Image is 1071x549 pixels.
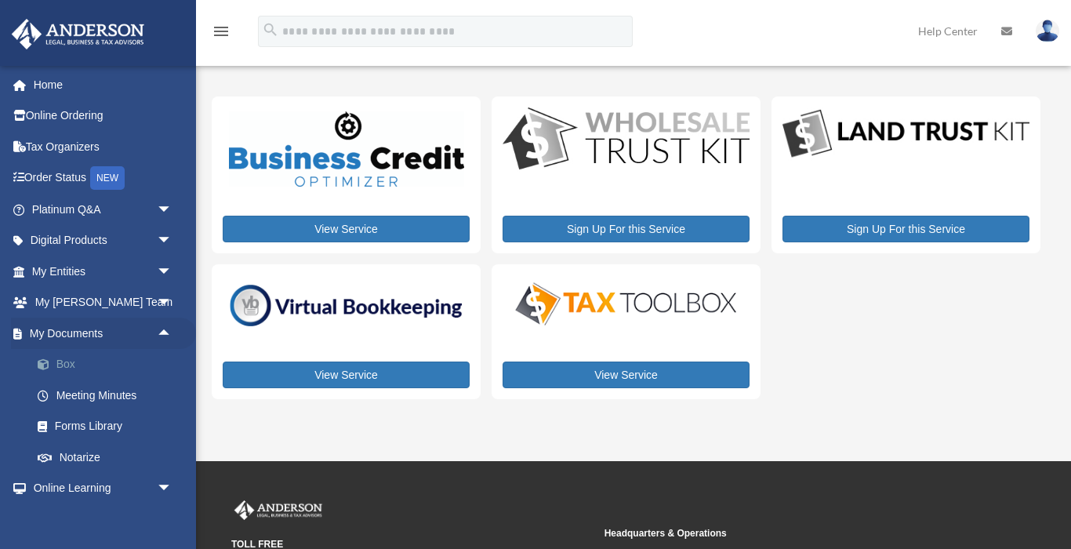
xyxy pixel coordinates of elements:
[11,256,196,287] a: My Entitiesarrow_drop_down
[223,362,470,388] a: View Service
[212,22,231,41] i: menu
[7,19,149,49] img: Anderson Advisors Platinum Portal
[503,216,750,242] a: Sign Up For this Service
[231,500,325,521] img: Anderson Advisors Platinum Portal
[11,194,196,225] a: Platinum Q&Aarrow_drop_down
[22,380,196,411] a: Meeting Minutes
[782,216,1029,242] a: Sign Up For this Service
[22,442,196,473] a: Notarize
[11,225,188,256] a: Digital Productsarrow_drop_down
[503,107,750,173] img: WS-Trust-Kit-lgo-1.jpg
[157,256,188,288] span: arrow_drop_down
[11,162,196,195] a: Order StatusNEW
[90,166,125,190] div: NEW
[1036,20,1059,42] img: User Pic
[22,411,196,442] a: Forms Library
[11,473,196,504] a: Online Learningarrow_drop_down
[503,362,750,388] a: View Service
[782,107,1029,161] img: LandTrust_lgo-1.jpg
[604,525,967,542] small: Headquarters & Operations
[157,225,188,257] span: arrow_drop_down
[262,21,279,38] i: search
[11,69,196,100] a: Home
[22,349,196,380] a: Box
[157,473,188,505] span: arrow_drop_down
[11,287,196,318] a: My [PERSON_NAME] Teamarrow_drop_down
[11,131,196,162] a: Tax Organizers
[11,100,196,132] a: Online Ordering
[212,27,231,41] a: menu
[157,318,188,350] span: arrow_drop_up
[157,287,188,319] span: arrow_drop_down
[223,216,470,242] a: View Service
[157,194,188,226] span: arrow_drop_down
[11,318,196,349] a: My Documentsarrow_drop_up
